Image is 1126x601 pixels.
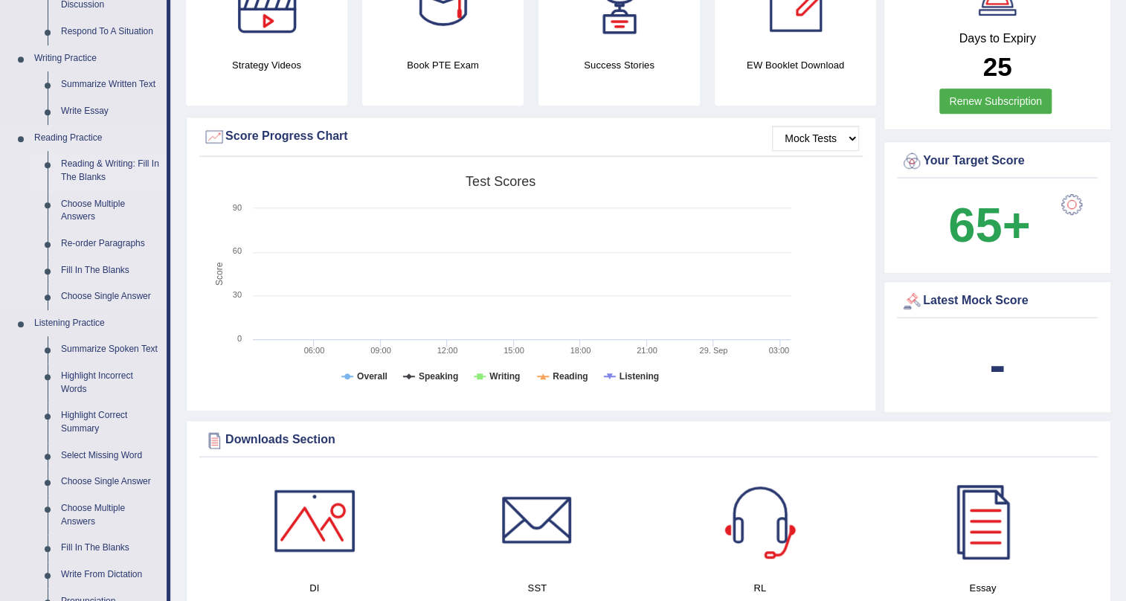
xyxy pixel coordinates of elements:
[948,198,1030,252] b: 65+
[54,363,167,402] a: Highlight Incorrect Words
[715,57,876,73] h4: EW Booklet Download
[304,346,325,355] text: 06:00
[983,52,1012,81] b: 25
[362,57,524,73] h4: Book PTE Exam
[504,346,524,355] text: 15:00
[434,580,642,596] h4: SST
[939,89,1052,114] a: Renew Subscription
[699,346,727,355] tspan: 29. Sep
[186,57,347,73] h4: Strategy Videos
[233,290,242,299] text: 30
[357,371,387,382] tspan: Overall
[419,371,458,382] tspan: Speaking
[538,57,700,73] h4: Success Stories
[466,174,535,189] tspan: Test scores
[54,562,167,588] a: Write From Dictation
[54,19,167,45] a: Respond To A Situation
[489,371,520,382] tspan: Writing
[28,45,167,72] a: Writing Practice
[233,203,242,212] text: 90
[437,346,458,355] text: 12:00
[879,580,1087,596] h4: Essay
[553,371,588,382] tspan: Reading
[54,495,167,535] a: Choose Multiple Answers
[989,338,1006,392] b: -
[54,231,167,257] a: Re-order Paragraphs
[54,402,167,442] a: Highlight Correct Summary
[901,32,1094,45] h4: Days to Expiry
[370,346,391,355] text: 09:00
[237,334,242,343] text: 0
[570,346,591,355] text: 18:00
[54,443,167,469] a: Select Missing Word
[54,336,167,363] a: Summarize Spoken Text
[901,150,1094,173] div: Your Target Score
[54,98,167,125] a: Write Essay
[233,246,242,255] text: 60
[901,290,1094,312] div: Latest Mock Score
[54,535,167,562] a: Fill In The Blanks
[656,580,864,596] h4: RL
[620,371,659,382] tspan: Listening
[28,125,167,152] a: Reading Practice
[28,310,167,337] a: Listening Practice
[54,151,167,190] a: Reading & Writing: Fill In The Blanks
[210,580,419,596] h4: DI
[768,346,789,355] text: 03:00
[54,71,167,98] a: Summarize Written Text
[637,346,657,355] text: 21:00
[214,262,225,286] tspan: Score
[54,283,167,310] a: Choose Single Answer
[203,126,859,148] div: Score Progress Chart
[203,429,1094,451] div: Downloads Section
[54,469,167,495] a: Choose Single Answer
[54,257,167,284] a: Fill In The Blanks
[54,191,167,231] a: Choose Multiple Answers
